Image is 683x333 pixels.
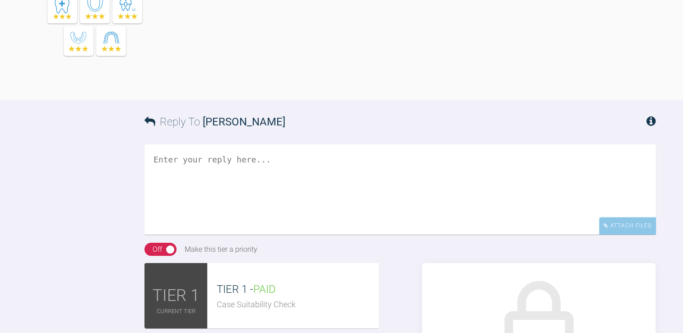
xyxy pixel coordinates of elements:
div: Case Suitability Check [217,298,378,311]
h3: Reply To [144,113,285,130]
div: Off [153,244,162,255]
span: [PERSON_NAME] [203,116,285,128]
span: TIER 1 - [217,283,276,296]
div: Make this tier a priority [185,244,257,255]
div: Attach Files [599,217,656,235]
span: TIER 1 [153,283,200,309]
span: PAID [253,283,276,296]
